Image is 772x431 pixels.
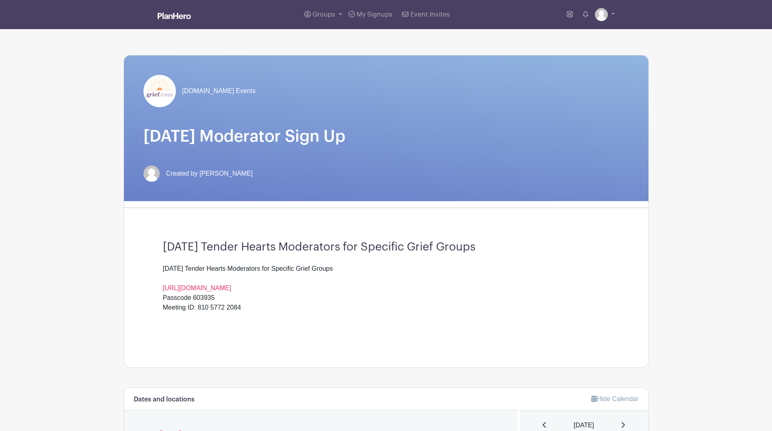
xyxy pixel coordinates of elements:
span: [DATE] [574,420,594,430]
span: My Signups [357,11,392,18]
a: [URL][DOMAIN_NAME] [163,285,231,291]
h1: [DATE] Moderator Sign Up [143,127,629,146]
span: Groups [312,11,335,18]
div: [DATE] Tender Hearts Moderators for Specific Grief Groups Passcode 603935 [163,264,609,303]
img: default-ce2991bfa6775e67f084385cd625a349d9dcbb7a52a09fb2fda1e96e2d18dcdb.png [143,166,160,182]
div: Meeting ID: 810 5772 2084 [163,303,609,322]
h6: Dates and locations [134,396,195,403]
a: Hide Calendar [591,395,638,402]
span: Event Invites [411,11,450,18]
h3: [DATE] Tender Hearts Moderators for Specific Grief Groups [163,240,609,254]
span: [DOMAIN_NAME] Events [182,86,256,96]
img: default-ce2991bfa6775e67f084385cd625a349d9dcbb7a52a09fb2fda1e96e2d18dcdb.png [595,8,608,21]
img: logo_white-6c42ec7e38ccf1d336a20a19083b03d10ae64f83f12c07503d8b9e83406b4c7d.svg [158,13,191,19]
span: Created by [PERSON_NAME] [166,169,253,178]
img: grief-logo-planhero.png [143,75,176,107]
